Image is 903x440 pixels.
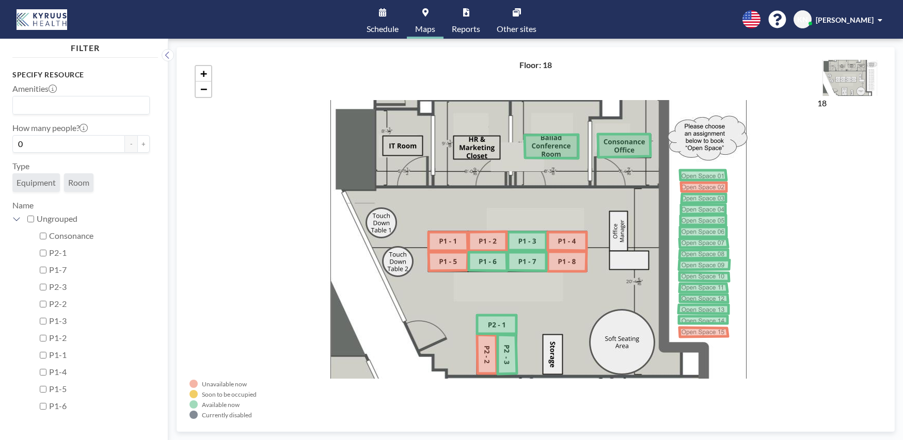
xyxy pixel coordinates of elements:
[12,200,34,210] label: Name
[200,67,207,80] span: +
[519,60,552,70] h4: Floor: 18
[49,367,150,377] label: P1-4
[49,333,150,343] label: P1-2
[816,15,874,24] span: [PERSON_NAME]
[49,418,150,428] label: P1-8
[49,316,150,326] label: P1-3
[817,60,882,96] img: 2f7274218fad236723d89774894f4856.jpg
[367,25,399,33] span: Schedule
[17,177,56,187] span: Equipment
[497,25,536,33] span: Other sites
[202,401,240,409] div: Available now
[200,83,207,95] span: −
[13,96,149,114] div: Search for option
[196,66,211,82] a: Zoom in
[196,82,211,97] a: Zoom out
[49,248,150,258] label: P2-1
[14,99,144,112] input: Search for option
[49,299,150,309] label: P2-2
[202,411,252,419] div: Currently disabled
[125,135,137,153] button: -
[12,84,57,94] label: Amenities
[202,380,247,388] div: Unavailable now
[49,282,150,292] label: P2-3
[68,177,89,187] span: Room
[415,25,435,33] span: Maps
[12,161,29,171] label: Type
[49,350,150,360] label: P1-1
[49,265,150,275] label: P1-7
[49,401,150,411] label: P1-6
[17,9,67,30] img: organization-logo
[12,39,158,53] h4: FILTER
[49,231,150,241] label: Consonance
[37,214,150,224] label: Ungrouped
[137,135,150,153] button: +
[817,98,827,108] label: 18
[202,390,257,398] div: Soon to be occupied
[12,70,150,79] h3: Specify resource
[12,123,88,133] label: How many people?
[452,25,480,33] span: Reports
[49,384,150,394] label: P1-5
[797,15,808,24] span: KN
